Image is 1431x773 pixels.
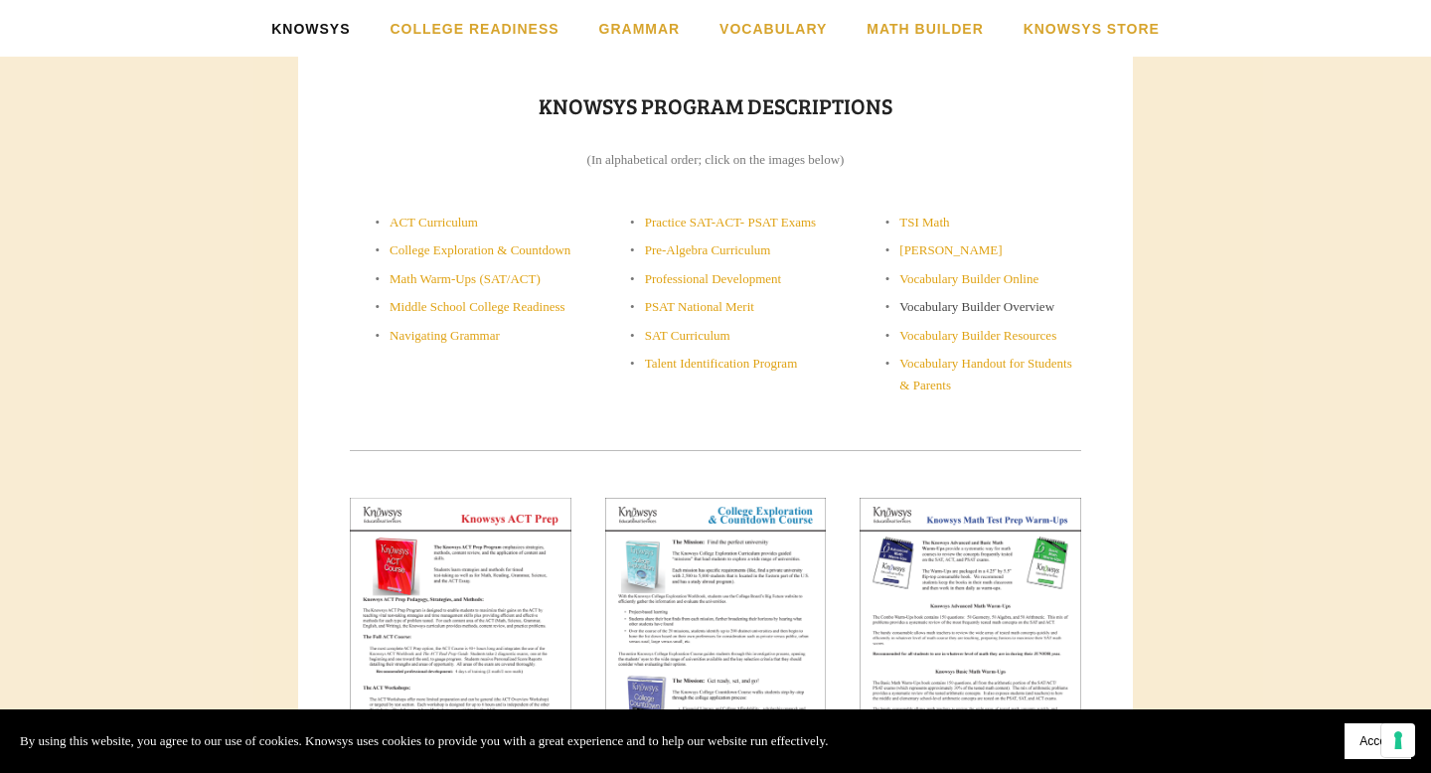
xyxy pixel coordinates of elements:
h1: Knowsys Program Descriptions [350,87,1081,123]
a: Vocabulary Handout for Students & Parents [899,356,1075,392]
p: By using this website, you agree to our use of cookies. Knowsys uses cookies to provide you with ... [20,730,828,752]
span: Accept [1359,734,1396,748]
a: Professional Development [645,271,782,286]
a: Vocabulary Builder Overview [899,299,1054,314]
a: Vocabulary Builder Resources [899,328,1056,343]
a: TSI Math [899,215,949,230]
a: ACT Curriculum [390,215,478,230]
a: Navigating Grammar [390,328,500,343]
a: Math Warm-Ups (SAT/ACT) [390,271,541,286]
p: (In alphabetical order; click on the images below) [350,149,1081,171]
a: [PERSON_NAME] [899,242,1002,257]
a: PSAT National Merit [645,299,754,314]
a: College Exploration & Countdown [390,242,570,257]
button: Accept [1345,723,1411,759]
a: Vocabulary Builder Online [899,271,1038,286]
a: Middle School College Readiness [390,299,565,314]
a: Pre-Algebra Curriculum [645,242,771,257]
a: Practice SAT-ACT- PSAT Exams [645,215,817,230]
a: SAT Curriculum [645,328,730,343]
button: Your consent preferences for tracking technologies [1381,723,1415,757]
a: Talent Identification Program [645,356,798,371]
